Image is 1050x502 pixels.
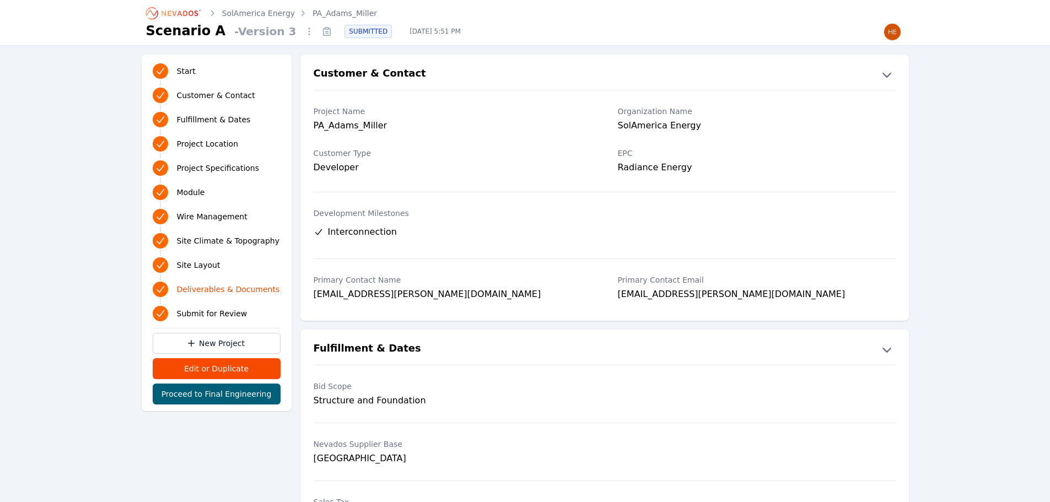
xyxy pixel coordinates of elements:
[313,8,377,19] a: PA_Adams_Miller
[314,439,591,450] label: Nevados Supplier Base
[153,358,281,379] button: Edit or Duplicate
[314,208,896,219] label: Development Milestones
[153,384,281,404] button: Proceed to Final Engineering
[314,274,591,285] label: Primary Contact Name
[314,341,421,358] h2: Fulfillment & Dates
[153,61,281,323] nav: Progress
[618,161,896,176] div: Radiance Energy
[177,90,255,101] span: Customer & Contact
[230,24,300,39] span: - Version 3
[177,187,205,198] span: Module
[618,106,896,117] label: Organization Name
[328,225,397,239] span: Interconnection
[177,66,196,77] span: Start
[177,211,247,222] span: Wire Management
[222,8,295,19] a: SolAmerica Energy
[314,381,591,392] label: Bid Scope
[314,119,591,134] div: PA_Adams_Miller
[146,4,378,22] nav: Breadcrumb
[618,148,896,159] label: EPC
[300,66,909,83] button: Customer & Contact
[300,341,909,358] button: Fulfillment & Dates
[401,27,470,36] span: [DATE] 5:51 PM
[314,161,591,174] div: Developer
[177,114,251,125] span: Fulfillment & Dates
[314,148,591,159] label: Customer Type
[618,288,896,303] div: [EMAIL_ADDRESS][PERSON_NAME][DOMAIN_NAME]
[884,23,901,41] img: Henar Luque
[314,394,591,407] div: Structure and Foundation
[177,284,280,295] span: Deliverables & Documents
[314,66,426,83] h2: Customer & Contact
[618,119,896,134] div: SolAmerica Energy
[177,260,220,271] span: Site Layout
[177,308,247,319] span: Submit for Review
[314,288,591,303] div: [EMAIL_ADDRESS][PERSON_NAME][DOMAIN_NAME]
[177,235,279,246] span: Site Climate & Topography
[618,274,896,285] label: Primary Contact Email
[177,138,239,149] span: Project Location
[314,452,591,465] div: [GEOGRAPHIC_DATA]
[146,22,226,40] h1: Scenario A
[314,106,591,117] label: Project Name
[153,333,281,354] a: New Project
[344,25,392,38] div: SUBMITTED
[177,163,260,174] span: Project Specifications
